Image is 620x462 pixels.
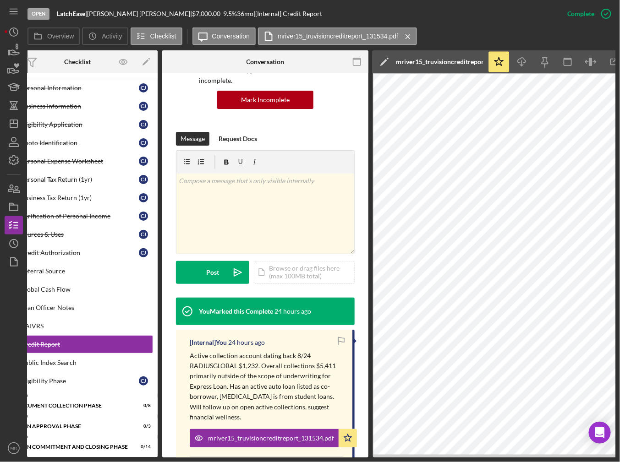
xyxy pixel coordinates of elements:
[192,27,256,45] button: Conversation
[558,5,615,23] button: Complete
[2,207,153,225] a: Verification of Personal IncomeCJ
[134,424,151,429] div: 0 / 3
[16,403,128,408] div: Document Collection Phase
[2,189,153,207] a: Business Tax Return (1yr)CJ
[241,91,290,109] div: Mark Incomplete
[139,212,148,221] div: C J
[21,286,153,293] div: Global Cash Flow
[21,158,139,165] div: Personal Expense Worksheet
[139,193,148,202] div: C J
[2,299,153,317] a: Loan Officer Notes
[237,10,253,17] div: 36 mo
[208,435,334,442] div: mriver15_truvisioncreditreport_131534.pdf
[2,79,153,97] a: Personal InformationCJ
[21,359,153,366] div: Public Index Search
[134,403,151,408] div: 0 / 8
[2,152,153,170] a: Personal Expense WorksheetCJ
[134,444,151,450] div: 0 / 14
[11,446,17,451] text: MR
[21,212,139,220] div: Verification of Personal Income
[2,353,153,372] a: Public Index Search
[190,351,343,423] p: Active collection account dating back 8/24 RADIUSGLOBAL $1,232. Overall collections $5,411 primar...
[21,139,139,147] div: Photo Identification
[228,339,265,346] time: 2025-08-12 18:28
[27,8,49,20] div: Open
[199,308,273,315] div: You Marked this Complete
[150,33,176,40] label: Checklist
[5,439,23,457] button: MR
[278,33,398,40] label: mriver15_truvisioncreditreport_131534.pdf
[2,97,153,115] a: Business InformationCJ
[219,132,257,146] div: Request Docs
[247,58,285,65] div: Conversation
[64,58,91,65] div: Checklist
[258,27,417,45] button: mriver15_truvisioncreditreport_131534.pdf
[274,308,311,315] time: 2025-08-12 18:28
[27,27,80,45] button: Overview
[47,33,74,40] label: Overview
[396,58,483,65] div: mriver15_truvisioncreditreport_131534.pdf
[139,376,148,386] div: C J
[21,341,153,348] div: Credit Report
[21,121,139,128] div: Eligibility Application
[57,10,87,17] div: |
[131,27,182,45] button: Checklist
[2,115,153,134] a: Eligibility ApplicationCJ
[82,27,128,45] button: Activity
[139,83,148,92] div: C J
[2,170,153,189] a: Personal Tax Return (1yr)CJ
[87,10,192,17] div: [PERSON_NAME] [PERSON_NAME] |
[190,429,357,447] button: mriver15_truvisioncreditreport_131534.pdf
[589,422,611,444] div: Open Intercom Messenger
[2,335,153,353] a: Credit Report
[2,317,153,335] a: CAIVRS
[102,33,122,40] label: Activity
[176,261,249,284] button: Post
[21,194,139,201] div: Business Tax Return (1yr)
[139,138,148,147] div: C J
[21,249,139,256] div: Credit Authorization
[217,91,313,109] button: Mark Incomplete
[176,132,209,146] button: Message
[21,304,153,311] div: Loan Officer Notes
[192,10,223,17] div: $7,000.00
[190,339,227,346] div: [Internal] You
[223,10,237,17] div: 9.5 %
[21,84,139,92] div: Personal Information
[2,244,153,262] a: Credit AuthorizationCJ
[139,230,148,239] div: C J
[139,102,148,111] div: C J
[139,120,148,129] div: C J
[21,322,153,330] div: CAIVRS
[206,261,219,284] div: Post
[139,175,148,184] div: C J
[16,444,128,450] div: Loan Commitment and Closing Phase
[253,10,322,17] div: | [Internal] Credit Report
[21,103,139,110] div: Business Information
[2,134,153,152] a: Photo IdentificationCJ
[2,262,153,280] a: Referral Source
[212,33,250,40] label: Conversation
[16,424,128,429] div: Loan Approval Phase
[567,5,595,23] div: Complete
[21,176,139,183] div: Personal Tax Return (1yr)
[21,377,139,385] div: Eligibility Phase
[2,372,153,390] a: Eligibility PhaseCJ
[21,267,153,275] div: Referral Source
[21,231,139,238] div: Sources & Uses
[214,132,262,146] button: Request Docs
[139,157,148,166] div: C J
[2,225,153,244] a: Sources & UsesCJ
[2,280,153,299] a: Global Cash Flow
[181,132,205,146] div: Message
[57,10,85,17] b: LatchEase
[139,248,148,257] div: C J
